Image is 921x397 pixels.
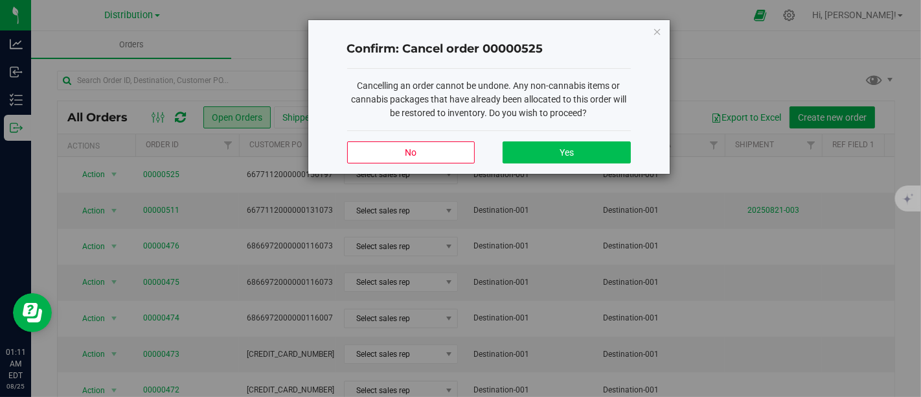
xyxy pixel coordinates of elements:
[560,147,574,158] span: Yes
[503,141,630,163] button: Yes
[653,23,662,39] button: Close modal
[351,80,626,118] span: Cancelling an order cannot be undone. Any non-cannabis items or cannabis packages that have alrea...
[13,293,52,332] iframe: Resource center
[347,141,475,163] button: No
[347,41,631,58] h4: Confirm: Cancel order 00000525
[490,108,587,118] span: Do you wish to proceed?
